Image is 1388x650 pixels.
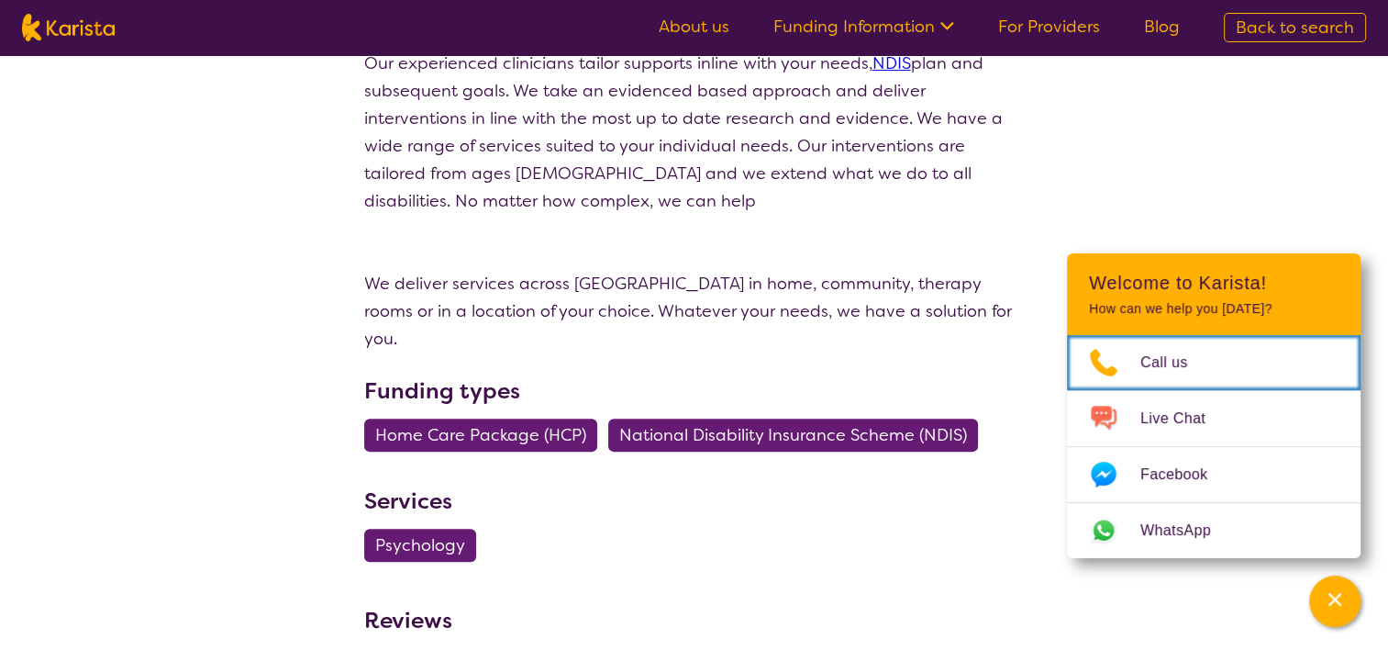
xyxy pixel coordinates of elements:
span: Psychology [375,529,465,562]
h3: Funding types [364,375,1025,408]
a: For Providers [998,16,1100,38]
h3: Services [364,485,1025,518]
span: Back to search [1236,17,1354,39]
h2: Welcome to Karista! [1089,272,1338,294]
span: National Disability Insurance Scheme (NDIS) [619,419,967,452]
p: We deliver services across [GEOGRAPHIC_DATA] in home, community, therapy rooms or in a location o... [364,270,1025,353]
div: Channel Menu [1067,253,1360,558]
span: WhatsApp [1140,517,1233,544]
img: Karista logo [22,14,115,41]
p: How can we help you [DATE]? [1089,301,1338,317]
h3: Reviews [364,595,506,637]
a: Back to search [1224,13,1366,42]
button: Channel Menu [1309,576,1360,627]
a: Web link opens in a new tab. [1067,503,1360,558]
span: Home Care Package (HCP) [375,419,586,452]
span: Call us [1140,349,1210,376]
a: Psychology [364,534,487,556]
p: Our experienced clinicians tailor supports inline with your needs, plan and subsequent goals. We ... [364,50,1025,215]
a: Blog [1144,16,1180,38]
span: Live Chat [1140,405,1227,432]
a: Funding Information [773,16,954,38]
a: NDIS [872,52,911,74]
span: Facebook [1140,461,1229,488]
ul: Choose channel [1067,335,1360,558]
a: National Disability Insurance Scheme (NDIS) [608,424,989,446]
a: Home Care Package (HCP) [364,424,608,446]
a: About us [659,16,729,38]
